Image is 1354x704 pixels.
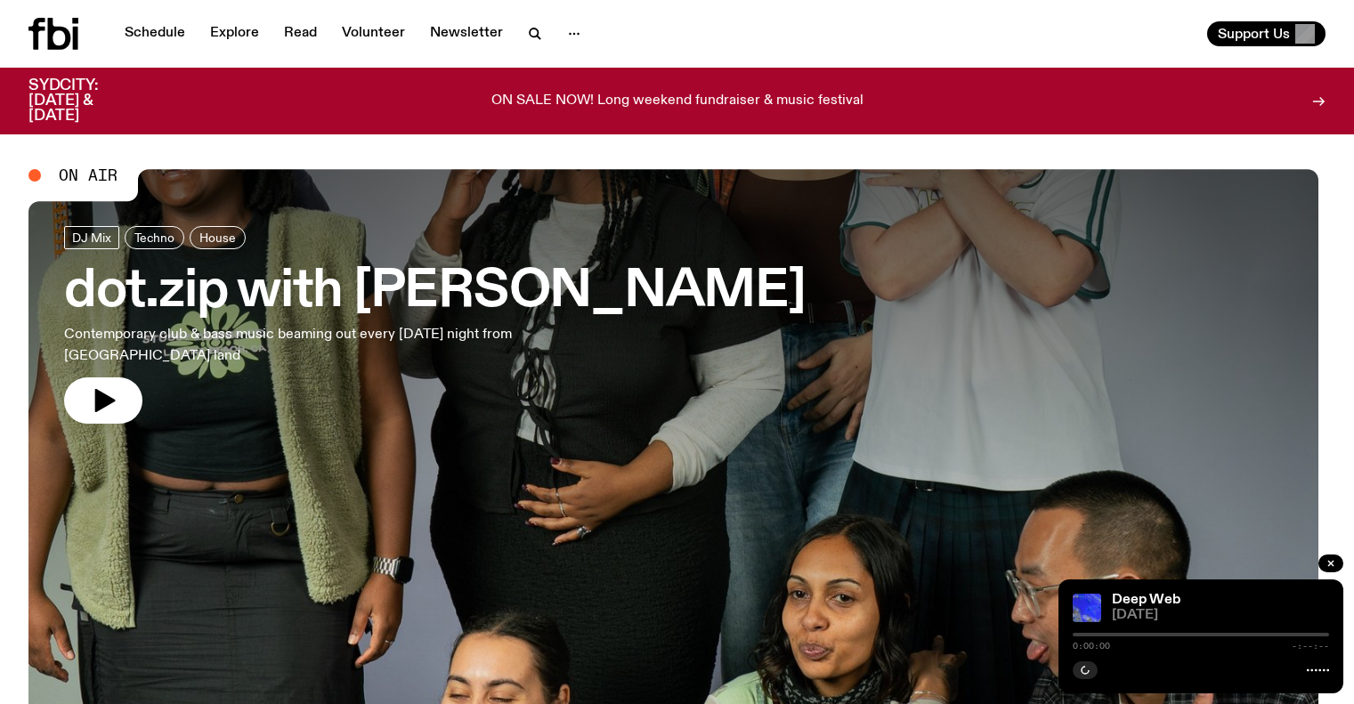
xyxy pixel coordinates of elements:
a: DJ Mix [64,226,119,249]
span: Support Us [1218,26,1290,42]
a: House [190,226,246,249]
span: DJ Mix [72,231,111,244]
a: Volunteer [331,21,416,46]
h3: dot.zip with [PERSON_NAME] [64,267,806,317]
span: Techno [134,231,174,244]
a: Newsletter [419,21,514,46]
a: dot.zip with [PERSON_NAME]Contemporary club & bass music beaming out every [DATE] night from [GEO... [64,226,806,424]
button: Support Us [1207,21,1326,46]
a: Schedule [114,21,196,46]
span: -:--:-- [1292,642,1329,651]
p: ON SALE NOW! Long weekend fundraiser & music festival [491,93,863,109]
img: An abstract artwork, in bright blue with amorphous shapes, illustrated shimmers and small drawn c... [1073,594,1101,622]
p: Contemporary club & bass music beaming out every [DATE] night from [GEOGRAPHIC_DATA] land [64,324,520,367]
a: Deep Web [1112,593,1180,607]
span: On Air [59,167,118,183]
a: Techno [125,226,184,249]
a: Read [273,21,328,46]
h3: SYDCITY: [DATE] & [DATE] [28,78,142,124]
a: Explore [199,21,270,46]
span: House [199,231,236,244]
span: 0:00:00 [1073,642,1110,651]
span: [DATE] [1112,609,1329,622]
